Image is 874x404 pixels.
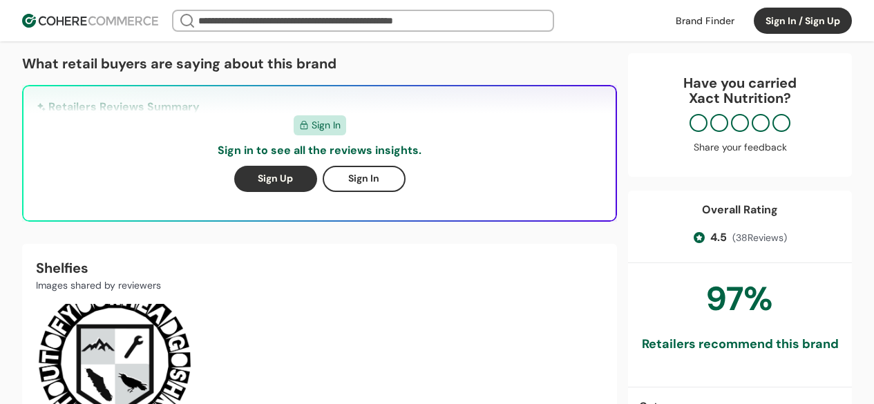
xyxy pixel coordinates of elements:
span: 4.5 [710,229,727,246]
p: Sign in to see all the reviews insights. [218,142,421,159]
div: 97 % [707,274,773,324]
span: ( 38 Reviews) [732,231,787,245]
div: Images shared by reviewers [36,278,603,293]
button: Sign In [323,166,406,192]
p: Xact Nutrition ? [642,90,838,106]
div: Shelfies [36,258,603,278]
button: Sign Up [234,166,317,192]
div: Share your feedback [642,140,838,155]
div: Retailers recommend this brand [642,335,839,354]
p: What retail buyers are saying about this brand [22,53,617,74]
span: Sign In [312,118,341,133]
div: Overall Rating [702,202,778,218]
div: Have you carried [642,75,838,106]
button: Sign In / Sign Up [754,8,852,34]
img: Cohere Logo [22,14,158,28]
